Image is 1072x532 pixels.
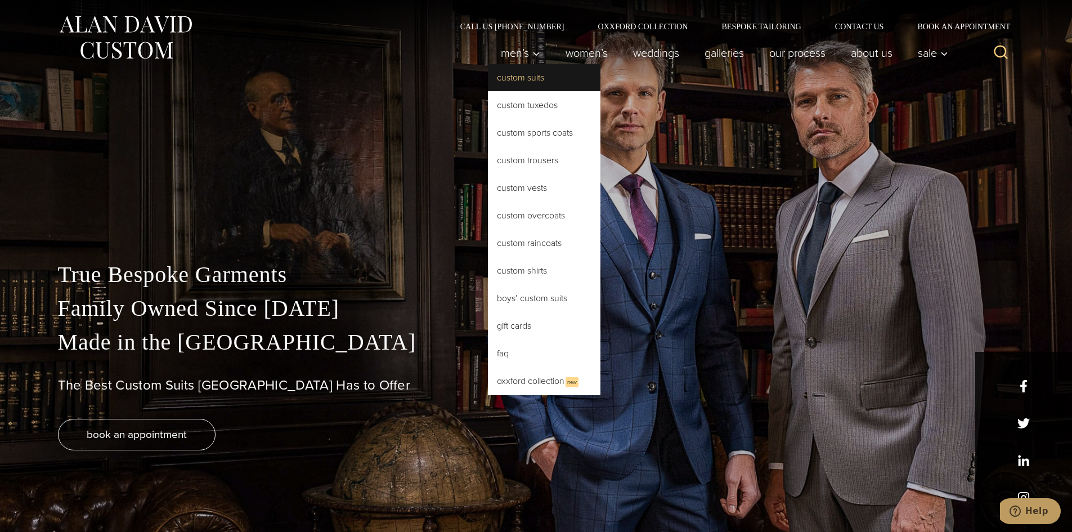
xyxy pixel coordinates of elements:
a: Custom Sports Coats [488,119,600,146]
a: Galleries [692,42,756,64]
a: Custom Vests [488,175,600,202]
p: True Bespoke Garments Family Owned Since [DATE] Made in the [GEOGRAPHIC_DATA] [58,258,1015,359]
img: Alan David Custom [58,12,193,62]
h1: The Best Custom Suits [GEOGRAPHIC_DATA] Has to Offer [58,377,1015,394]
a: Bespoke Tailoring [705,23,818,30]
a: Custom Suits [488,64,600,91]
a: Boys’ Custom Suits [488,285,600,312]
a: Call Us [PHONE_NUMBER] [443,23,581,30]
a: Our Process [756,42,838,64]
iframe: Opens a widget where you can chat to one of our agents [1000,498,1061,526]
a: Book an Appointment [900,23,1014,30]
a: Women’s [553,42,620,64]
a: FAQ [488,340,600,367]
a: Custom Shirts [488,257,600,284]
span: book an appointment [87,426,187,442]
button: View Search Form [988,39,1015,66]
a: Oxxford Collection [581,23,705,30]
a: Custom Tuxedos [488,92,600,119]
button: Child menu of Men’s [488,42,553,64]
a: Gift Cards [488,312,600,339]
a: About Us [838,42,905,64]
nav: Primary Navigation [488,42,954,64]
a: Contact Us [818,23,901,30]
a: Custom Trousers [488,147,600,174]
nav: Secondary Navigation [443,23,1015,30]
span: New [566,377,578,387]
a: weddings [620,42,692,64]
a: Custom Raincoats [488,230,600,257]
a: Oxxford CollectionNew [488,368,600,395]
button: Sale sub menu toggle [905,42,954,64]
a: Custom Overcoats [488,202,600,229]
a: book an appointment [58,419,216,450]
